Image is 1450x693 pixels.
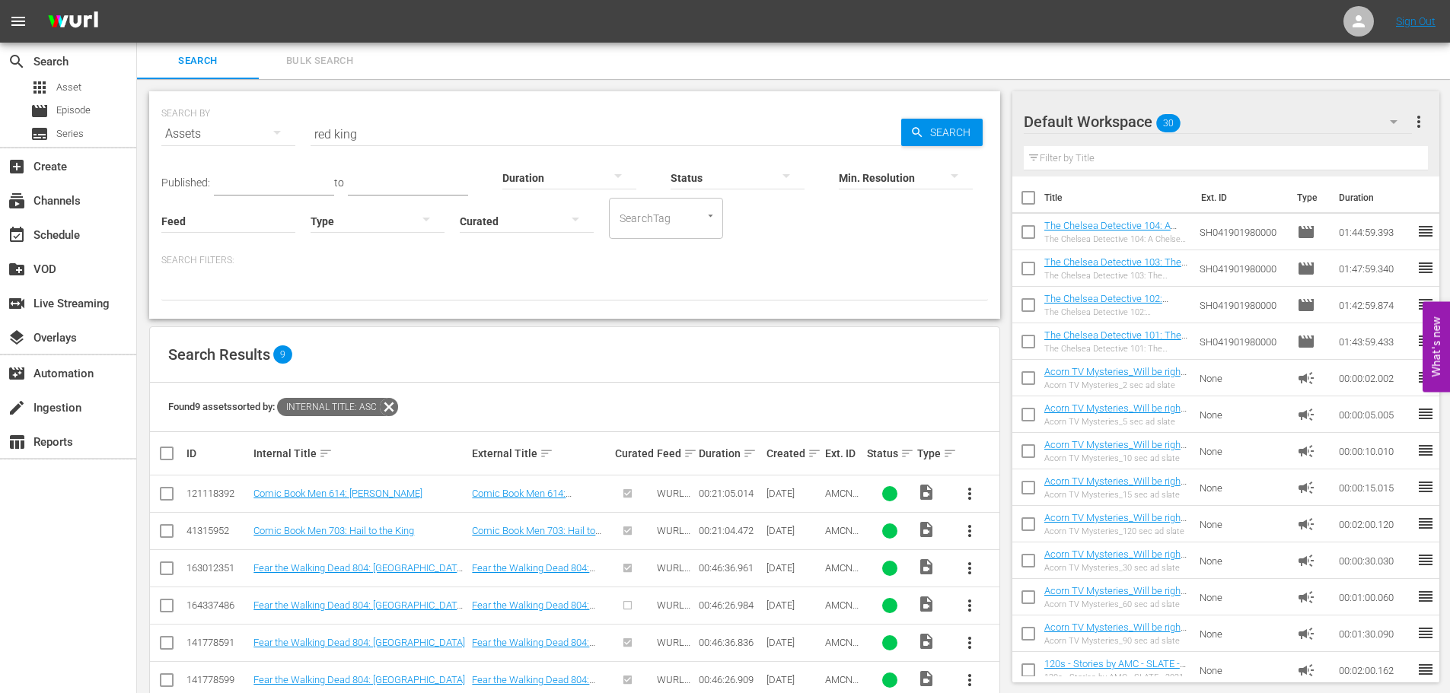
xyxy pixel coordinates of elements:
span: Create [8,157,26,176]
div: 00:21:04.472 [699,525,761,536]
span: Channels [8,192,26,210]
span: Episode [56,103,91,118]
div: Duration [699,444,761,463]
button: Open Feedback Widget [1423,301,1450,392]
span: reorder [1417,624,1435,642]
div: [DATE] [766,562,821,574]
span: WURL Feed [657,562,690,585]
span: reorder [1417,441,1435,459]
div: Acorn TV Mysteries_10 sec ad slate [1044,453,1188,463]
span: Internal Title: asc [277,398,380,416]
td: SH041901980000 [1193,250,1291,287]
div: 141778591 [186,637,249,648]
span: Video [917,483,935,501]
div: Acorn TV Mysteries_2 sec ad slate [1044,380,1188,390]
td: None [1193,542,1291,579]
div: External Title [472,444,610,463]
span: WURL Feed [657,488,690,510]
span: 9 [273,345,292,364]
span: reorder [1417,478,1435,496]
span: sort [900,447,914,460]
span: Found 9 assets sorted by: [168,401,398,412]
div: [DATE] [766,488,821,499]
span: Ad [1297,588,1315,606]
span: Reports [8,433,26,451]
span: Asset [30,78,49,97]
div: Type [917,444,946,463]
span: Bulk Search [268,52,371,70]
div: Acorn TV Mysteries_60 sec ad slate [1044,599,1188,609]
a: Fear the Walking Dead 804: [GEOGRAPHIC_DATA] [253,674,465,685]
span: reorder [1417,259,1435,277]
span: Video [917,558,935,576]
a: Acorn TV Mysteries_Will be right back 15 S01642206001 FINAL [1044,475,1187,498]
span: reorder [1417,514,1435,532]
td: None [1193,433,1291,469]
span: Search [924,119,983,146]
span: more_vert [961,634,979,652]
div: 121118392 [186,488,249,499]
span: more_vert [961,485,979,503]
div: The Chelsea Detective 104: A Chelsea Education [1044,234,1188,244]
span: Ad [1297,552,1315,570]
td: 00:00:10.010 [1333,433,1417,469]
a: The Chelsea Detective 102: [PERSON_NAME] (The Chelsea Detective 102: [PERSON_NAME] (amc_networks_... [1044,293,1186,350]
span: Episode [30,102,49,120]
a: Fear the Walking Dead 804: [GEOGRAPHIC_DATA][PERSON_NAME] [472,599,595,634]
a: The Chelsea Detective 101: The Wages of Sin (The Chelsea Detective 101: The Wages of Sin (amc_net... [1044,329,1187,386]
div: Assets [161,113,295,155]
td: None [1193,615,1291,652]
span: AMCNVR0000007449 [825,488,859,522]
td: None [1193,469,1291,506]
div: [DATE] [766,525,821,536]
div: Curated [615,447,652,459]
span: sort [684,447,697,460]
a: Acorn TV Mysteries_Will be right back 02 S01642203001 FINAL [1044,366,1187,389]
a: Comic Book Men 614: [PERSON_NAME] [472,488,572,510]
td: 01:47:59.340 [1333,250,1417,287]
span: Ad [1297,625,1315,643]
td: 00:00:05.005 [1333,396,1417,433]
span: more_vert [961,596,979,615]
a: Acorn TV Mysteries_Will be right back 05 S01642204001 FINAL [1044,402,1187,425]
td: SH041901980000 [1193,287,1291,323]
div: Internal Title [253,444,467,463]
td: 00:00:15.015 [1333,469,1417,506]
span: Ad [1297,661,1315,679]
div: Acorn TV Mysteries_30 sec ad slate [1044,563,1188,573]
td: None [1193,579,1291,615]
span: Series [30,125,49,143]
div: 00:46:36.961 [699,562,761,574]
td: None [1193,360,1291,396]
span: sort [743,447,757,460]
button: more_vert [951,587,988,624]
span: Video [917,669,935,688]
span: AMCNVR0000007454 [825,525,859,559]
div: [DATE] [766,599,821,611]
td: 00:00:02.002 [1333,360,1417,396]
span: Ad [1297,442,1315,460]
th: Duration [1330,176,1421,219]
span: Search [146,52,250,70]
a: 120s - Stories by AMC - SLATE - 2021 [1044,658,1186,681]
span: Series [56,126,84,141]
span: Asset [56,80,81,95]
a: Sign Out [1396,15,1436,27]
span: WURL Feed [657,599,690,622]
span: Ad [1297,515,1315,533]
a: Fear the Walking Dead 804: [GEOGRAPHIC_DATA][PERSON_NAME] [472,562,595,596]
span: reorder [1417,332,1435,350]
div: 41315952 [186,525,249,536]
div: 164337486 [186,599,249,611]
span: AMCNVR0000060771 [825,637,859,671]
span: Search [8,52,26,71]
a: Acorn TV Mysteries_Will be right back 120 S01642210001 FINAL [1044,512,1187,535]
div: [DATE] [766,674,821,685]
th: Type [1288,176,1330,219]
span: sort [540,447,553,460]
a: Fear the Walking Dead 804: [GEOGRAPHIC_DATA][PERSON_NAME] [253,562,465,585]
span: menu [9,12,27,30]
a: Acorn TV Mysteries_Will be right back 30 S01642207001 FINA [1044,548,1187,571]
span: more_vert [961,559,979,577]
button: more_vert [951,475,988,512]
